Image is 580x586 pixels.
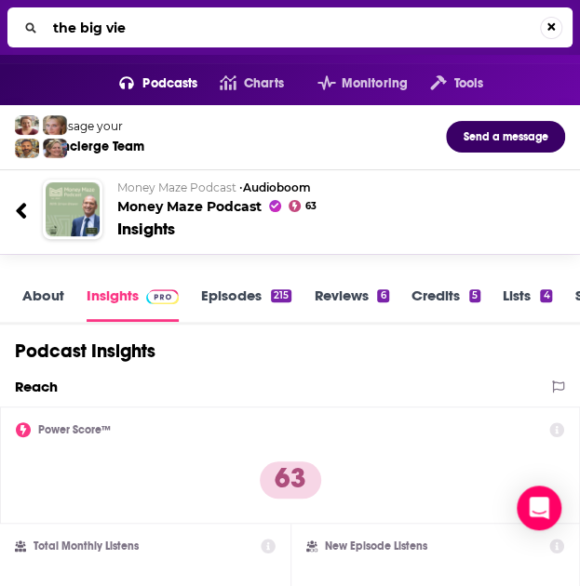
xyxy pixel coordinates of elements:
img: Jules Profile [43,115,67,135]
h2: Money Maze Podcast [117,180,537,215]
input: Search... [46,13,540,43]
a: Episodes215 [201,286,291,322]
div: Concierge Team [46,139,144,154]
div: 6 [377,289,388,302]
button: open menu [295,69,408,99]
img: Jon Profile [15,139,39,158]
h1: Podcast Insights [15,340,155,363]
a: Lists4 [503,286,552,322]
p: 63 [260,461,321,499]
h2: Total Monthly Listens [34,539,139,553]
button: open menu [97,69,198,99]
button: Send a message [446,121,565,153]
span: Monitoring [342,71,408,97]
div: 215 [271,289,291,302]
span: Money Maze Podcast [117,180,236,194]
div: 5 [469,289,480,302]
span: Tools [453,71,483,97]
a: Audioboom [243,180,311,194]
div: 4 [540,289,552,302]
div: Search... [7,7,573,47]
span: 63 [304,203,316,210]
a: InsightsPodchaser Pro [87,286,179,322]
span: Charts [244,71,284,97]
img: Money Maze Podcast [46,182,100,236]
a: Credits5 [411,286,480,322]
span: Podcasts [142,71,197,97]
h2: Reach [15,378,58,395]
img: Podchaser Pro [146,289,179,304]
h2: New Episode Listens [325,539,427,553]
div: Open Intercom Messenger [517,486,561,530]
button: open menu [408,69,483,99]
img: Sydney Profile [15,115,39,135]
a: About [22,286,64,322]
div: Message your [46,119,144,133]
a: Reviews6 [314,286,388,322]
img: Barbara Profile [43,139,67,158]
a: Charts [197,69,283,99]
div: Insights [117,219,175,239]
span: • [239,180,311,194]
h2: Power Score™ [38,423,111,436]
